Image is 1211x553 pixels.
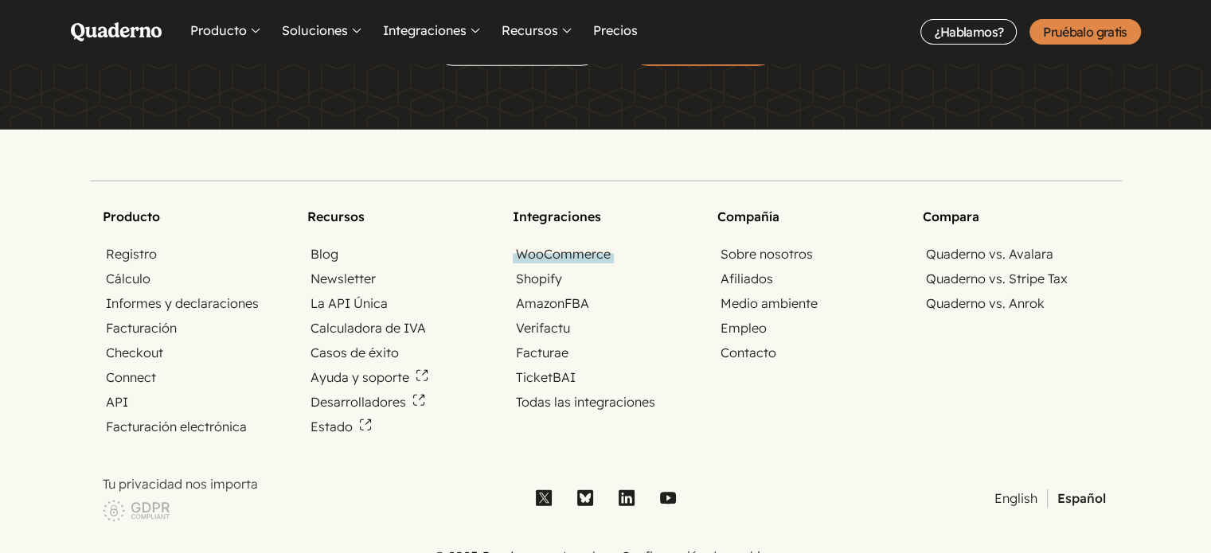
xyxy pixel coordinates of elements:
a: AmazonFBA [513,294,592,313]
img: website_grey.svg [25,41,38,54]
h2: Compañía [717,207,904,226]
a: Desarrolladores [307,393,428,411]
a: Blog [307,245,342,263]
a: Todas las integraciones [513,393,658,411]
a: Casos de éxito [307,344,402,362]
a: Sobre nosotros [717,245,816,263]
a: Ayuda y soporte [307,368,432,387]
a: Shopify [513,270,565,288]
div: Domain: [DOMAIN_NAME] [41,41,175,54]
a: Connect [103,368,159,387]
h2: Integraciones [513,207,699,226]
img: logo_orange.svg [25,25,38,38]
a: Estado [307,418,375,436]
a: Afiliados [717,270,776,288]
a: Contacto [717,344,779,362]
a: Checkout [103,344,166,362]
a: API [103,393,131,411]
a: Newsletter [307,270,379,288]
ul: Selector de idioma [703,489,1109,508]
a: TicketBAI [513,368,579,387]
p: Tu privacidad nos importa [103,474,509,493]
a: Informes y declaraciones [103,294,262,313]
a: ¿Hablamos? [920,19,1017,45]
a: WooCommerce [513,245,614,263]
a: Registro [103,245,160,263]
a: Quaderno vs. Stripe Tax [923,270,1071,288]
abbr: Fulfillment by Amazon [564,295,589,311]
div: v 4.0.25 [45,25,78,38]
a: Pruébalo gratis [1029,19,1140,45]
a: Cálculo [103,270,154,288]
a: Empleo [717,319,770,337]
a: Medio ambiente [717,294,821,313]
h2: Compara [923,207,1109,226]
h2: Producto [103,207,289,226]
img: tab_keywords_by_traffic_grey.svg [158,92,171,105]
img: tab_domain_overview_orange.svg [43,92,56,105]
a: Verifactu [513,319,573,337]
div: Keywords by Traffic [176,94,268,104]
a: English [991,489,1041,508]
a: Facturación [103,319,180,337]
h2: Recursos [307,207,494,226]
a: Facturación electrónica [103,418,250,436]
div: Domain Overview [61,94,143,104]
a: Quaderno vs. Avalara [923,245,1057,263]
a: Calculadora de IVA [307,319,429,337]
a: Facturae [513,344,572,362]
a: La API Única [307,294,391,313]
a: Quaderno vs. Anrok [923,294,1048,313]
